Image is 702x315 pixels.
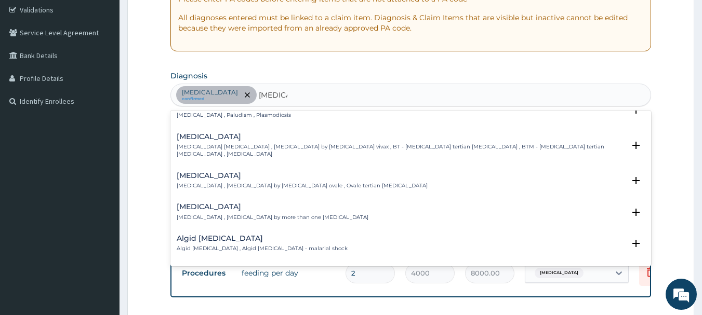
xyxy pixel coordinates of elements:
[54,58,175,72] div: Chat with us now
[177,235,348,242] h4: Algid [MEDICAL_DATA]
[535,268,584,278] span: [MEDICAL_DATA]
[19,52,42,78] img: d_794563401_company_1708531726252_794563401
[177,172,428,180] h4: [MEDICAL_DATA]
[5,207,198,243] textarea: Type your message and hit 'Enter'
[630,174,642,187] i: open select status
[177,245,348,252] p: Algid [MEDICAL_DATA] , Algid [MEDICAL_DATA] - malarial shock
[630,104,642,116] i: open select status
[170,71,207,81] label: Diagnosis
[182,88,238,97] p: [MEDICAL_DATA]
[243,90,252,100] span: remove selection option
[178,12,644,33] p: All diagnoses entered must be linked to a claim item. Diagnosis & Claim Items that are visible bu...
[630,206,642,218] i: open select status
[177,112,291,119] p: [MEDICAL_DATA] , Paludism , Plasmodiosis
[236,263,340,283] td: feeding per day
[182,97,238,102] small: confirmed
[177,203,368,211] h4: [MEDICAL_DATA]
[170,5,195,30] div: Minimize live chat window
[177,266,227,274] h4: Malarial fever
[60,92,143,197] span: We're online!
[177,143,625,158] p: [MEDICAL_DATA] [MEDICAL_DATA] , [MEDICAL_DATA] by [MEDICAL_DATA] vivax , BT - [MEDICAL_DATA] tert...
[630,139,642,152] i: open select status
[177,133,625,141] h4: [MEDICAL_DATA]
[177,214,368,221] p: [MEDICAL_DATA] , [MEDICAL_DATA] by more than one [MEDICAL_DATA]
[177,264,236,283] td: Procedures
[177,182,428,189] p: [MEDICAL_DATA] , [MEDICAL_DATA] by [MEDICAL_DATA] ovale , Ovale tertian [MEDICAL_DATA]
[630,237,642,250] i: open select status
